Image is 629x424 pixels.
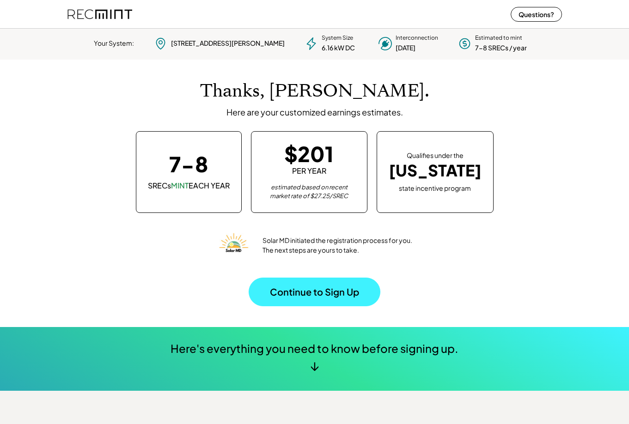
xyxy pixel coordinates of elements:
div: [STREET_ADDRESS][PERSON_NAME] [171,39,285,48]
div: estimated based on recent market rate of $27.25/SREC [263,183,355,201]
div: SRECs EACH YEAR [148,181,230,191]
div: 7-8 [169,153,208,174]
div: Interconnection [396,34,438,42]
div: [US_STATE] [389,161,482,180]
div: Your System: [94,39,134,48]
div: Solar MD initiated the registration process for you. The next steps are yours to take. [263,236,413,255]
button: Continue to Sign Up [249,278,380,306]
font: MINT [171,181,189,190]
div: $201 [284,143,334,164]
div: Qualifies under the [407,151,464,160]
button: Questions? [511,7,562,22]
div: state incentive program [399,182,471,193]
div: Estimated to mint [475,34,522,42]
div: Here are your customized earnings estimates. [226,107,403,117]
div: 7-8 SRECs / year [475,43,527,53]
div: System Size [322,34,353,42]
img: Solar%20MD%20LOgo.png [216,227,253,264]
img: recmint-logotype%403x%20%281%29.jpeg [67,2,132,26]
div: Here's everything you need to know before signing up. [171,341,458,357]
div: ↓ [310,358,319,372]
h1: Thanks, [PERSON_NAME]. [200,80,429,102]
div: [DATE] [396,43,415,53]
div: PER YEAR [292,166,326,176]
div: 6.16 kW DC [322,43,355,53]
